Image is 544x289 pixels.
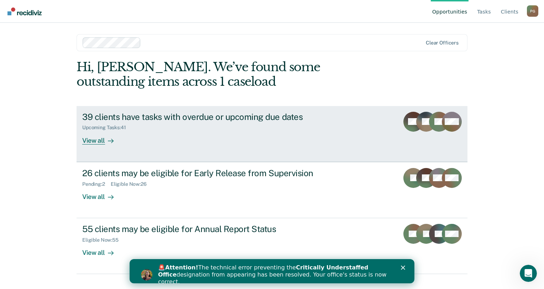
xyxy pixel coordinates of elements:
iframe: Intercom live chat banner [130,259,414,283]
b: Attention! [36,5,69,12]
div: View all [82,131,122,144]
div: 55 clients may be eligible for Annual Report Status [82,224,332,234]
div: 26 clients may be eligible for Early Release from Supervision [82,168,332,178]
iframe: Intercom live chat [520,265,537,282]
a: 55 clients may be eligible for Annual Report StatusEligible Now:55View all [77,218,467,274]
b: Critically Understaffed Office [28,5,239,19]
div: Eligible Now : 26 [111,181,152,187]
a: 39 clients have tasks with overdue or upcoming due datesUpcoming Tasks:41View all [77,106,467,162]
div: Eligible Now : 55 [82,237,124,243]
div: View all [82,187,122,201]
div: Clear officers [426,40,459,46]
div: Pending : 2 [82,181,111,187]
button: Profile dropdown button [527,5,538,17]
div: Upcoming Tasks : 41 [82,125,132,131]
div: 🚨 The technical error preventing the designation from appearing has been resolved. Your office's ... [28,5,262,26]
div: P G [527,5,538,17]
div: View all [82,243,122,257]
div: Close [271,6,278,11]
div: 39 clients have tasks with overdue or upcoming due dates [82,112,332,122]
a: 26 clients may be eligible for Early Release from SupervisionPending:2Eligible Now:26View all [77,162,467,218]
div: Hi, [PERSON_NAME]. We’ve found some outstanding items across 1 caseload [77,60,389,89]
img: Recidiviz [7,7,42,15]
